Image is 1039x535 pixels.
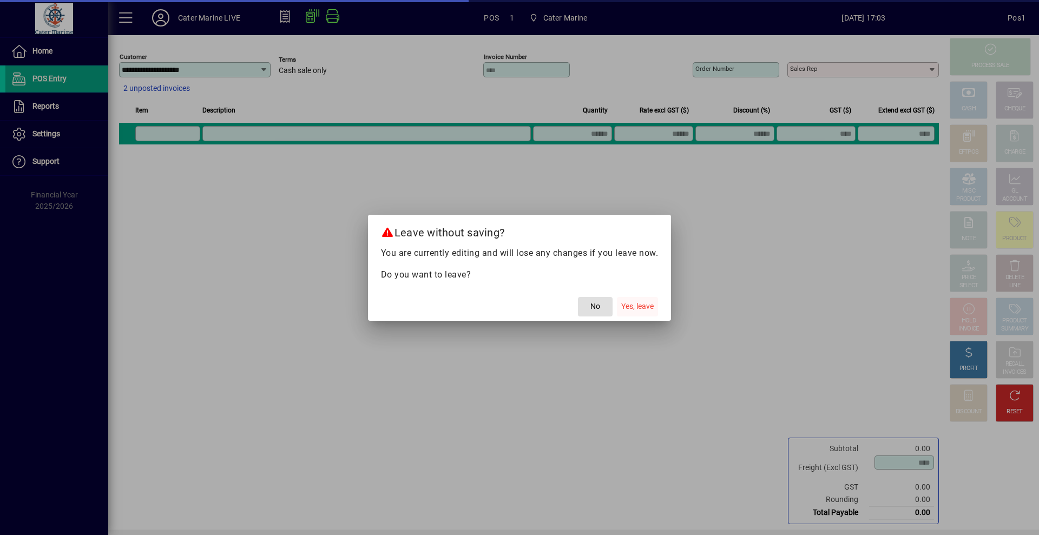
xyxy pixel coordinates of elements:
p: You are currently editing and will lose any changes if you leave now. [381,247,659,260]
button: No [578,297,613,316]
span: Yes, leave [621,301,654,312]
p: Do you want to leave? [381,268,659,281]
h2: Leave without saving? [368,215,672,246]
button: Yes, leave [617,297,658,316]
span: No [590,301,600,312]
